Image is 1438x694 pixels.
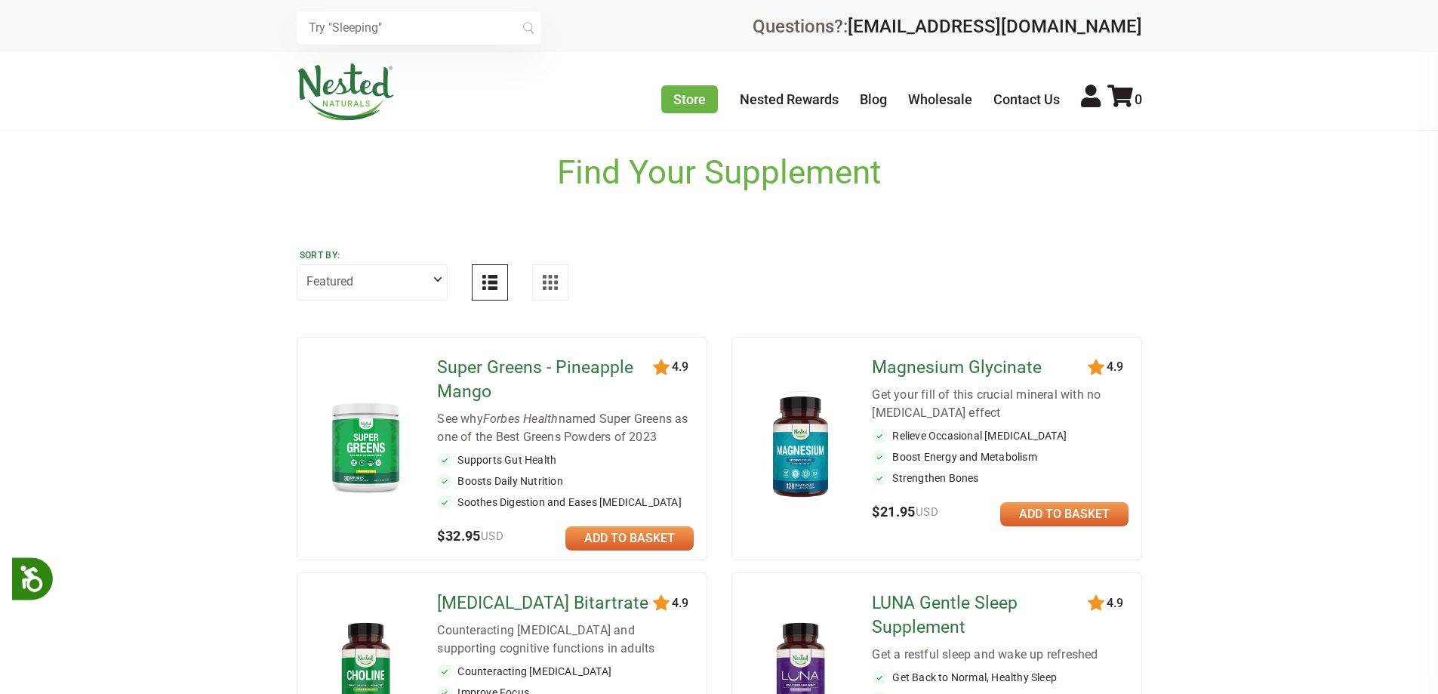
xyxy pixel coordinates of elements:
[740,91,839,107] a: Nested Rewards
[300,249,445,261] label: Sort by:
[437,528,503,544] span: $32.95
[437,622,694,658] div: Counteracting [MEDICAL_DATA] and supporting cognitive functions in adults
[437,410,694,446] div: See why named Super Greens as one of the Best Greens Powders of 2023
[437,664,694,679] li: Counteracting [MEDICAL_DATA]
[993,91,1060,107] a: Contact Us
[872,591,1090,640] a: LUNA Gentle Sleep Supplement
[872,386,1129,422] div: Get your fill of this crucial mineral with no [MEDICAL_DATA] effect
[297,11,541,45] input: Try "Sleeping"
[872,646,1129,664] div: Get a restful sleep and wake up refreshed
[322,396,410,498] img: Super Greens - Pineapple Mango
[1135,91,1142,107] span: 0
[437,495,694,510] li: Soothes Digestion and Eases [MEDICAL_DATA]
[872,670,1129,685] li: Get Back to Normal, Healthy Sleep
[908,91,972,107] a: Wholesale
[481,529,503,543] span: USD
[872,428,1129,443] li: Relieve Occasional [MEDICAL_DATA]
[437,356,655,404] a: Super Greens - Pineapple Mango
[860,91,887,107] a: Blog
[297,63,395,121] img: Nested Naturals
[482,275,497,290] img: List
[437,452,694,467] li: Supports Gut Health
[437,591,655,615] a: [MEDICAL_DATA] Bitartrate
[753,17,1142,35] div: Questions?:
[872,449,1129,464] li: Boost Energy and Metabolism
[661,85,718,113] a: Store
[557,153,881,192] h1: Find Your Supplement
[848,16,1142,37] a: [EMAIL_ADDRESS][DOMAIN_NAME]
[872,504,938,520] span: $21.95
[437,473,694,489] li: Boosts Daily Nutrition
[872,470,1129,486] li: Strengthen Bones
[1107,91,1142,107] a: 0
[916,505,938,519] span: USD
[756,389,845,504] img: Magnesium Glycinate
[483,412,559,426] em: Forbes Health
[543,275,558,290] img: Grid
[872,356,1090,380] a: Magnesium Glycinate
